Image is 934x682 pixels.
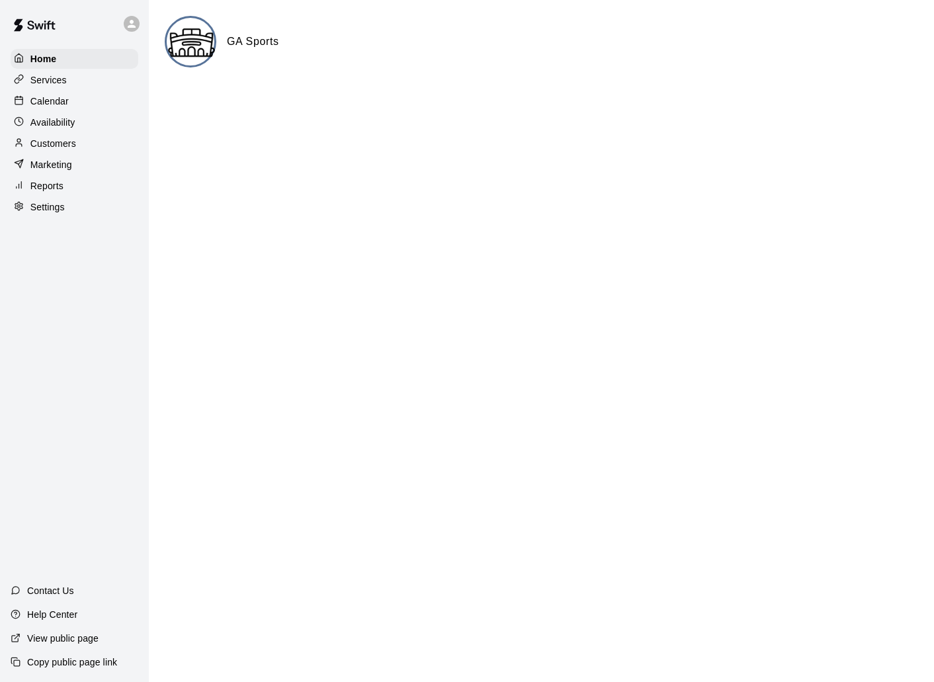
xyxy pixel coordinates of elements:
[11,176,138,196] a: Reports
[11,155,138,175] a: Marketing
[30,137,76,150] p: Customers
[227,33,279,50] h6: GA Sports
[167,18,216,67] img: GA Sports logo
[30,200,65,214] p: Settings
[27,608,77,621] p: Help Center
[11,91,138,111] a: Calendar
[27,584,74,597] p: Contact Us
[30,179,64,192] p: Reports
[30,52,57,65] p: Home
[30,158,72,171] p: Marketing
[30,116,75,129] p: Availability
[11,70,138,90] a: Services
[11,197,138,217] a: Settings
[11,134,138,153] a: Customers
[11,49,138,69] a: Home
[30,95,69,108] p: Calendar
[27,632,99,645] p: View public page
[11,112,138,132] a: Availability
[27,656,117,669] p: Copy public page link
[30,73,67,87] p: Services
